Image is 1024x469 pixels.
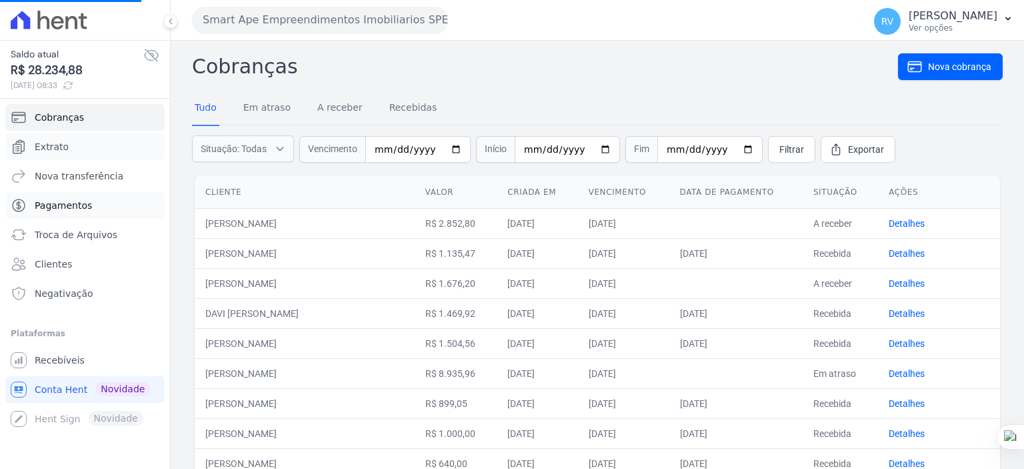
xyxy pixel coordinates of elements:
[889,338,925,349] a: Detalhes
[195,238,415,268] td: [PERSON_NAME]
[11,47,143,61] span: Saldo atual
[625,136,657,163] span: Fim
[5,192,165,219] a: Pagamentos
[497,358,577,388] td: [DATE]
[578,388,669,418] td: [DATE]
[11,104,159,432] nav: Sidebar
[578,298,669,328] td: [DATE]
[889,428,925,439] a: Detalhes
[415,388,497,418] td: R$ 899,05
[821,136,895,163] a: Exportar
[415,176,497,209] th: Valor
[779,143,804,156] span: Filtrar
[497,208,577,238] td: [DATE]
[5,280,165,307] a: Negativação
[909,23,997,33] p: Ver opções
[415,268,497,298] td: R$ 1.676,20
[669,388,803,418] td: [DATE]
[35,111,84,124] span: Cobranças
[192,135,294,162] button: Situação: Todas
[889,248,925,259] a: Detalhes
[95,382,150,396] span: Novidade
[669,298,803,328] td: [DATE]
[669,328,803,358] td: [DATE]
[803,418,878,448] td: Recebida
[578,238,669,268] td: [DATE]
[35,228,117,242] span: Troca de Arquivos
[889,368,925,379] a: Detalhes
[578,268,669,298] td: [DATE]
[5,104,165,131] a: Cobranças
[415,298,497,328] td: R$ 1.469,92
[803,176,878,209] th: Situação
[497,418,577,448] td: [DATE]
[928,60,991,73] span: Nova cobrança
[195,418,415,448] td: [PERSON_NAME]
[5,221,165,248] a: Troca de Arquivos
[878,176,1000,209] th: Ações
[669,418,803,448] td: [DATE]
[195,268,415,298] td: [PERSON_NAME]
[415,238,497,268] td: R$ 1.135,47
[5,376,165,403] a: Conta Hent Novidade
[192,51,898,81] h2: Cobranças
[35,354,85,367] span: Recebíveis
[5,347,165,374] a: Recebíveis
[889,308,925,319] a: Detalhes
[35,199,92,212] span: Pagamentos
[497,298,577,328] td: [DATE]
[803,208,878,238] td: A receber
[415,328,497,358] td: R$ 1.504,56
[803,328,878,358] td: Recebida
[415,358,497,388] td: R$ 8.935,96
[863,3,1024,40] button: RV [PERSON_NAME] Ver opções
[387,91,440,126] a: Recebidas
[195,388,415,418] td: [PERSON_NAME]
[5,133,165,160] a: Extrato
[497,388,577,418] td: [DATE]
[35,287,93,300] span: Negativação
[803,298,878,328] td: Recebida
[5,163,165,189] a: Nova transferência
[497,268,577,298] td: [DATE]
[898,53,1003,80] a: Nova cobrança
[803,268,878,298] td: A receber
[889,278,925,289] a: Detalhes
[315,91,365,126] a: A receber
[578,358,669,388] td: [DATE]
[35,169,123,183] span: Nova transferência
[195,298,415,328] td: DAVI [PERSON_NAME]
[35,383,87,396] span: Conta Hent
[11,61,143,79] span: R$ 28.234,88
[497,238,577,268] td: [DATE]
[497,176,577,209] th: Criada em
[848,143,884,156] span: Exportar
[889,398,925,409] a: Detalhes
[415,208,497,238] td: R$ 2.852,80
[35,140,69,153] span: Extrato
[195,328,415,358] td: [PERSON_NAME]
[889,218,925,229] a: Detalhes
[35,258,72,271] span: Clientes
[803,358,878,388] td: Em atraso
[578,328,669,358] td: [DATE]
[669,238,803,268] td: [DATE]
[11,326,159,342] div: Plataformas
[803,388,878,418] td: Recebida
[669,176,803,209] th: Data de pagamento
[5,251,165,278] a: Clientes
[299,136,365,163] span: Vencimento
[578,418,669,448] td: [DATE]
[881,17,894,26] span: RV
[578,176,669,209] th: Vencimento
[476,136,515,163] span: Início
[909,9,997,23] p: [PERSON_NAME]
[195,176,415,209] th: Cliente
[201,142,267,155] span: Situação: Todas
[889,458,925,469] a: Detalhes
[241,91,293,126] a: Em atraso
[192,91,219,126] a: Tudo
[195,208,415,238] td: [PERSON_NAME]
[578,208,669,238] td: [DATE]
[768,136,815,163] a: Filtrar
